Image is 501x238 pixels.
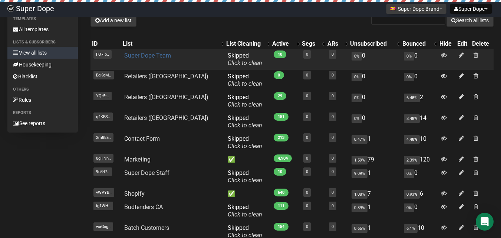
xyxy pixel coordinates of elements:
a: Click to clean [228,122,262,129]
div: List Cleaning [226,40,263,48]
img: ad0edb729c1cdb72a267fe1244e54436 [7,5,14,12]
li: Templates [7,14,78,23]
th: ARs: No sort applied, activate to apply an ascending sort [326,39,349,49]
th: Unsubscribed: No sort applied, activate to apply an ascending sort [349,39,401,49]
div: Edit [457,40,469,48]
a: 0 [306,52,308,57]
a: Shopify [124,190,145,197]
span: 4.48% [404,135,420,144]
th: List Cleaning: No sort applied, activate to apply an ascending sort [225,39,271,49]
a: Click to clean [228,143,262,150]
a: Click to clean [228,211,262,218]
span: Skipped [228,114,262,129]
td: 0 [349,91,401,111]
span: 9o347.. [93,167,112,176]
span: 0% [352,114,362,123]
span: 0% [352,73,362,81]
span: 0.89% [352,203,367,212]
span: Skipped [228,52,262,66]
a: Click to clean [228,59,262,66]
a: Click to clean [228,177,262,184]
span: 4,904 [274,154,292,162]
a: Click to clean [228,101,262,108]
a: Retailers ([GEOGRAPHIC_DATA]) [124,73,208,80]
span: waGng.. [93,222,113,231]
span: Skipped [228,203,262,218]
a: Contact Form [124,135,160,142]
a: Rules [7,94,78,106]
th: Delete: No sort applied, sorting is disabled [471,39,494,49]
td: 0 [349,49,401,70]
a: Click to clean [228,80,262,87]
th: Edit: No sort applied, sorting is disabled [456,39,471,49]
th: Hide: No sort applied, sorting is disabled [438,39,455,49]
td: 10 [401,132,438,153]
a: Retailers ([GEOGRAPHIC_DATA]) [124,94,208,101]
a: Super Dope Staff [124,169,169,176]
span: 8.48% [404,114,420,123]
div: Hide [439,40,454,48]
td: ✅ [225,187,271,200]
span: Skipped [228,169,262,184]
a: 0 [306,94,308,98]
span: 2m88a.. [93,133,113,142]
span: Skipped [228,73,262,87]
span: Skipped [228,135,262,150]
td: 0 [401,200,438,221]
a: 0 [332,156,334,161]
span: 1.59% [352,156,367,164]
button: Add a new list [90,14,136,27]
a: 0 [306,169,308,174]
span: 213 [274,134,289,141]
a: 0 [332,224,334,229]
span: Skipped [228,94,262,108]
span: 0.93% [404,190,420,199]
button: Super Dope [450,4,492,14]
a: 0 [306,224,308,229]
li: Others [7,85,78,94]
span: FO7Ib.. [93,50,112,59]
th: List: No sort applied, activate to apply an ascending sort [121,39,225,49]
img: favicons [390,6,396,12]
a: 0 [332,135,334,140]
div: Unsubscribed [350,40,394,48]
span: ig1WH.. [93,202,113,210]
td: 120 [401,153,438,166]
td: 0 [401,166,438,187]
span: 10 [274,50,286,58]
td: ✅ [225,153,271,166]
button: Super Dope Brand [386,4,446,14]
span: YQr5t.. [93,92,112,100]
span: 0% [404,52,414,61]
button: Search all lists [446,14,494,27]
span: EgKoM.. [93,71,114,79]
a: Blacklist [7,71,78,82]
th: ID: No sort applied, sorting is disabled [90,39,121,49]
td: 2 [401,91,438,111]
a: View all lists [7,47,78,59]
a: 0 [332,203,334,208]
a: 0 [306,156,308,161]
div: ARs [327,40,341,48]
td: 14 [401,111,438,132]
td: 1 [349,132,401,153]
a: 0 [306,203,308,208]
td: 1 [349,166,401,187]
a: 0 [306,114,308,119]
th: Segs: No sort applied, activate to apply an ascending sort [300,39,326,49]
span: 29 [274,92,286,100]
span: 151 [274,113,289,121]
a: Batch Customers [124,224,169,231]
span: 0% [352,94,362,102]
li: Lists & subscribers [7,38,78,47]
td: 0 [349,111,401,132]
div: List [123,40,218,48]
span: 0% [404,203,414,212]
span: 0% [352,52,362,61]
span: 1.08% [352,190,367,199]
span: 0.47% [352,135,367,144]
span: 154 [274,223,289,231]
a: See reports [7,117,78,129]
div: Active [272,40,293,48]
td: 7 [349,187,401,200]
